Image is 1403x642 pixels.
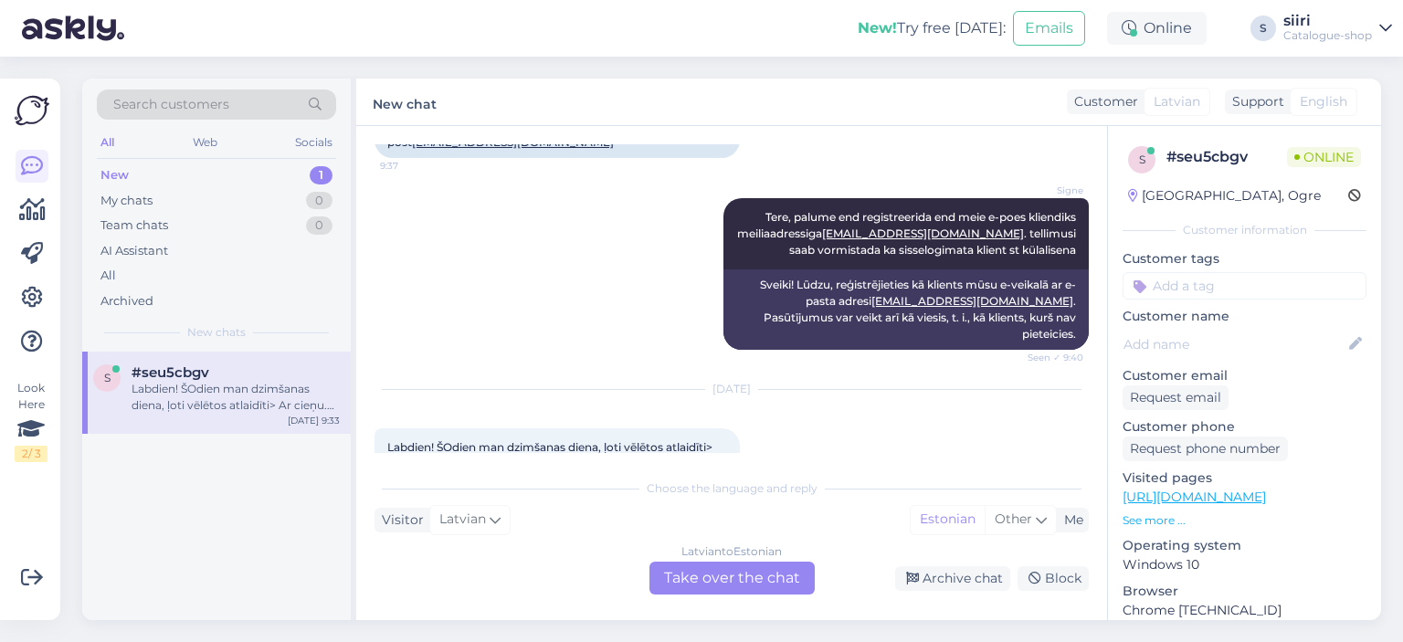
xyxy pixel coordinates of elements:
[187,324,246,341] span: New chats
[306,216,332,235] div: 0
[1123,385,1229,410] div: Request email
[858,17,1006,39] div: Try free [DATE]:
[1123,512,1366,529] p: See more ...
[387,440,718,470] span: Labdien! ŠOdien man dzimšanas diena, ļoti vēlētos atlaidīti> Ar cieņu. [PERSON_NAME].
[1123,249,1366,268] p: Customer tags
[373,89,437,114] label: New chat
[1287,147,1361,167] span: Online
[1283,14,1392,43] a: siiriCatalogue-shop
[871,294,1073,308] a: [EMAIL_ADDRESS][DOMAIN_NAME]
[1013,11,1085,46] button: Emails
[1300,92,1347,111] span: English
[1067,92,1138,111] div: Customer
[100,192,153,210] div: My chats
[737,210,1079,257] span: Tere, palume end registreerida end meie e-poes kliendiks meiliaadressiga . tellimusi saab vormist...
[1283,14,1372,28] div: siiri
[911,506,985,533] div: Estonian
[189,131,221,154] div: Web
[100,216,168,235] div: Team chats
[858,19,897,37] b: New!
[100,292,153,310] div: Archived
[1128,186,1321,205] div: [GEOGRAPHIC_DATA], Ogre
[291,131,336,154] div: Socials
[104,371,111,384] span: s
[1250,16,1276,41] div: S
[288,414,340,427] div: [DATE] 9:33
[374,480,1089,497] div: Choose the language and reply
[380,159,448,173] span: 9:37
[1015,184,1083,197] span: Signe
[895,566,1010,591] div: Archive chat
[1123,307,1366,326] p: Customer name
[649,562,815,595] div: Take over the chat
[310,166,332,184] div: 1
[100,242,168,260] div: AI Assistant
[113,95,229,114] span: Search customers
[1123,536,1366,555] p: Operating system
[1139,153,1145,166] span: s
[1123,582,1366,601] p: Browser
[1123,555,1366,574] p: Windows 10
[1154,92,1200,111] span: Latvian
[1123,601,1366,620] p: Chrome [TECHNICAL_ID]
[374,381,1089,397] div: [DATE]
[1107,12,1207,45] div: Online
[1123,437,1288,461] div: Request phone number
[1123,366,1366,385] p: Customer email
[97,131,118,154] div: All
[1123,222,1366,238] div: Customer information
[1123,417,1366,437] p: Customer phone
[1057,510,1083,530] div: Me
[306,192,332,210] div: 0
[100,267,116,285] div: All
[995,510,1032,527] span: Other
[132,364,209,381] span: #seu5cbgv
[1018,566,1089,591] div: Block
[15,446,47,462] div: 2 / 3
[15,93,49,128] img: Askly Logo
[1283,28,1372,43] div: Catalogue-shop
[1225,92,1284,111] div: Support
[374,510,424,530] div: Visitor
[1123,272,1366,300] input: Add a tag
[15,380,47,462] div: Look Here
[1015,351,1083,364] span: Seen ✓ 9:40
[822,226,1024,240] a: [EMAIL_ADDRESS][DOMAIN_NAME]
[100,166,129,184] div: New
[439,510,486,530] span: Latvian
[723,269,1089,350] div: Sveiki! Lūdzu, reģistrējieties kā klients mūsu e-veikalā ar e-pasta adresi . Pasūtījumus var veik...
[681,543,782,560] div: Latvian to Estonian
[1123,468,1366,488] p: Visited pages
[1123,489,1266,505] a: [URL][DOMAIN_NAME]
[132,381,340,414] div: Labdien! ŠOdien man dzimšanas diena, ļoti vēlētos atlaidīti> Ar cieņu. [PERSON_NAME].
[1166,146,1287,168] div: # seu5cbgv
[1123,334,1345,354] input: Add name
